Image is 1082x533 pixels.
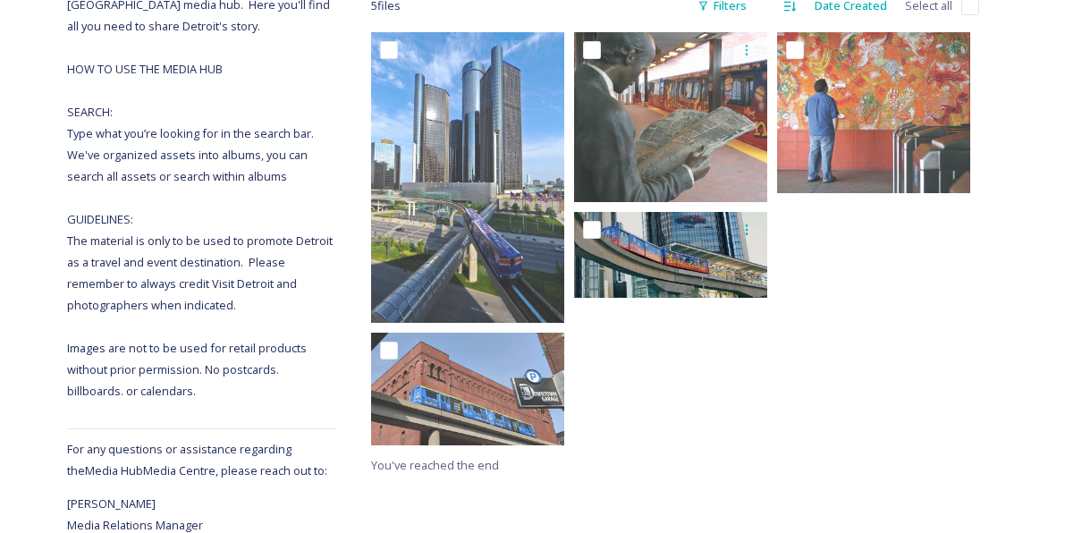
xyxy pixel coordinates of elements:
[371,333,564,445] img: First_People_Mover_1_Final.jpeg
[777,32,970,193] img: People_Mover_Station_Photo_Credit_Bill_Bowen.jpeg
[574,32,767,201] img: People_Mover_Grand_Circus_Station_Photo_Credit_Bill_Bowen.jpeg
[371,457,499,473] span: You've reached the end
[67,441,327,478] span: For any questions or assistance regarding the Media Hub Media Centre, please reach out to:
[371,32,564,323] img: wsi-imageoptim-GM-HQ-People-Mover_Vito-Palmisano__1_.jpeg
[574,212,767,299] img: wsi-imageoptim-Detroit-People-Mover-Ren-Cen-3936-1300x582.jpg20180301-4-8ogutc.jpg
